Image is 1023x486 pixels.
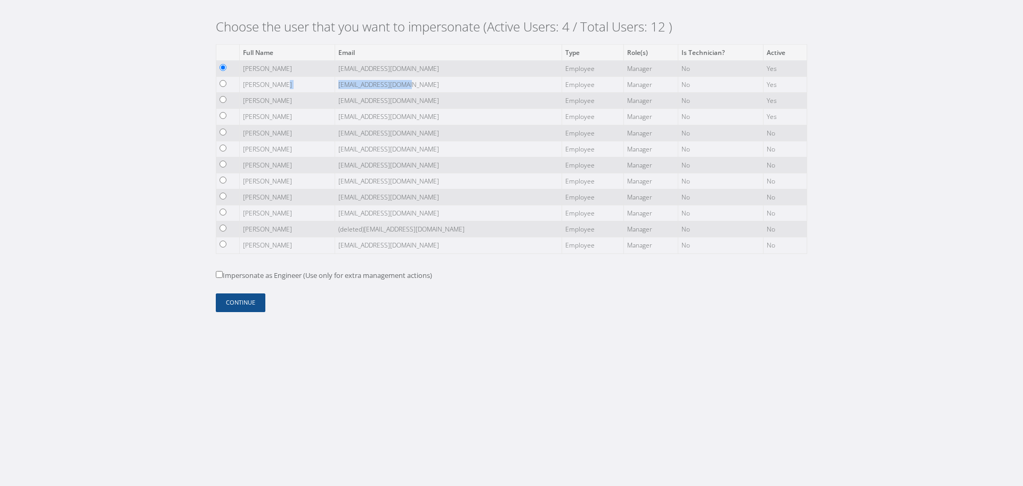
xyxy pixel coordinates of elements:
td: [EMAIL_ADDRESS][DOMAIN_NAME] [335,237,562,253]
td: No [764,141,807,157]
h2: Choose the user that you want to impersonate (Active Users: 4 / Total Users: 12 ) [216,19,807,35]
th: Role(s) [623,44,678,60]
td: No [764,173,807,189]
td: Yes [764,93,807,109]
td: Employee [562,237,624,253]
td: [PERSON_NAME] [240,173,335,189]
td: [PERSON_NAME] [240,221,335,237]
td: Employee [562,173,624,189]
td: No [678,77,764,93]
td: Manager [623,109,678,125]
td: Employee [562,109,624,125]
td: No [678,221,764,237]
td: [EMAIL_ADDRESS][DOMAIN_NAME] [335,93,562,109]
td: Yes [764,109,807,125]
td: No [764,157,807,173]
td: [EMAIL_ADDRESS][DOMAIN_NAME] [335,173,562,189]
td: No [678,141,764,157]
td: No [678,125,764,141]
td: [EMAIL_ADDRESS][DOMAIN_NAME] [335,60,562,76]
td: No [764,237,807,253]
td: [PERSON_NAME] [240,77,335,93]
td: Manager [623,157,678,173]
td: (deleted)[EMAIL_ADDRESS][DOMAIN_NAME] [335,221,562,237]
td: Manager [623,189,678,205]
th: Full Name [240,44,335,60]
td: Employee [562,77,624,93]
td: No [764,221,807,237]
td: Manager [623,60,678,76]
td: No [678,60,764,76]
td: [EMAIL_ADDRESS][DOMAIN_NAME] [335,157,562,173]
td: Employee [562,93,624,109]
td: [PERSON_NAME] [240,237,335,253]
th: Is Technician? [678,44,764,60]
td: [PERSON_NAME] [240,205,335,221]
td: Manager [623,237,678,253]
td: No [764,125,807,141]
td: No [678,157,764,173]
td: Employee [562,205,624,221]
td: Yes [764,77,807,93]
label: Impersonate as Engineer (Use only for extra management actions) [216,270,432,281]
td: Manager [623,77,678,93]
td: No [678,205,764,221]
td: [EMAIL_ADDRESS][DOMAIN_NAME] [335,77,562,93]
td: Employee [562,125,624,141]
td: Manager [623,125,678,141]
td: [PERSON_NAME] [240,93,335,109]
input: Impersonate as Engineer (Use only for extra management actions) [216,271,223,278]
td: Employee [562,157,624,173]
td: No [678,189,764,205]
td: Manager [623,205,678,221]
td: [PERSON_NAME] [240,60,335,76]
td: [PERSON_NAME] [240,109,335,125]
td: Employee [562,221,624,237]
td: Manager [623,173,678,189]
td: Employee [562,189,624,205]
td: No [678,173,764,189]
td: No [678,93,764,109]
td: [PERSON_NAME] [240,189,335,205]
th: Type [562,44,624,60]
td: [PERSON_NAME] [240,157,335,173]
td: Manager [623,93,678,109]
td: Yes [764,60,807,76]
button: Continue [216,293,265,312]
td: [EMAIL_ADDRESS][DOMAIN_NAME] [335,109,562,125]
td: Manager [623,141,678,157]
td: [PERSON_NAME] [240,125,335,141]
td: No [764,205,807,221]
td: [EMAIL_ADDRESS][DOMAIN_NAME] [335,189,562,205]
td: No [764,189,807,205]
th: Email [335,44,562,60]
th: Active [764,44,807,60]
td: [PERSON_NAME] [240,141,335,157]
td: [EMAIL_ADDRESS][DOMAIN_NAME] [335,141,562,157]
td: Manager [623,221,678,237]
td: [EMAIL_ADDRESS][DOMAIN_NAME] [335,125,562,141]
td: Employee [562,60,624,76]
td: No [678,237,764,253]
td: [EMAIL_ADDRESS][DOMAIN_NAME] [335,205,562,221]
td: No [678,109,764,125]
td: Employee [562,141,624,157]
